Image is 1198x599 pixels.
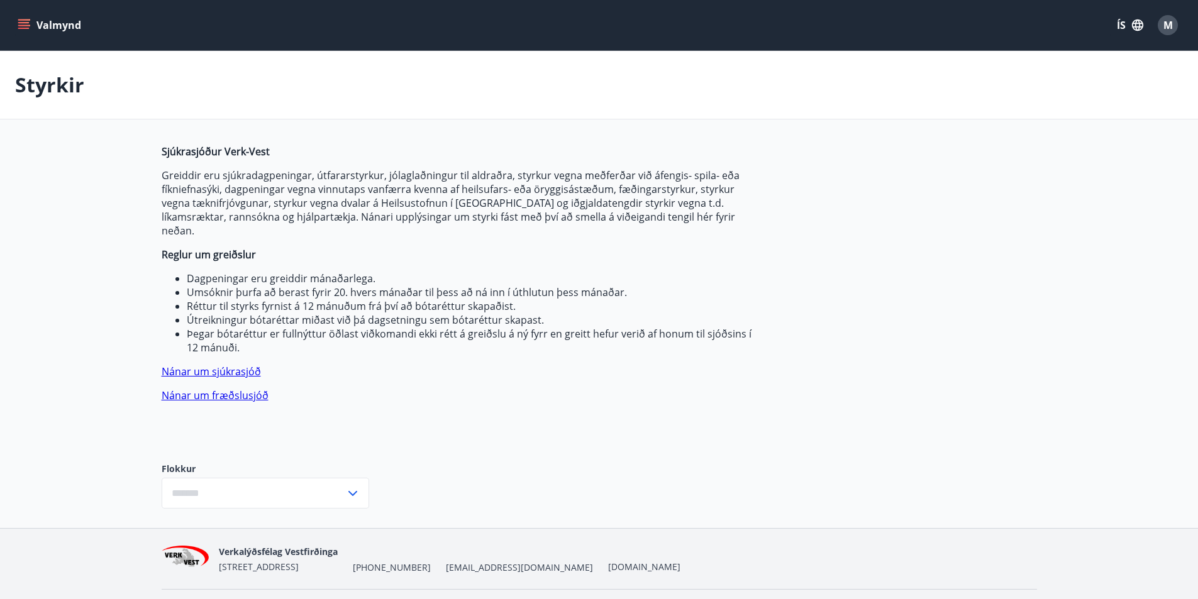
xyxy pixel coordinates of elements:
span: [PHONE_NUMBER] [353,561,431,574]
p: Styrkir [15,71,84,99]
a: Nánar um sjúkrasjóð [162,365,261,378]
img: jihgzMk4dcgjRAW2aMgpbAqQEG7LZi0j9dOLAUvz.png [162,546,209,573]
button: menu [15,14,86,36]
p: Greiddir eru sjúkradagpeningar, útfararstyrkur, jólaglaðningur til aldraðra, styrkur vegna meðfer... [162,168,755,238]
li: Réttur til styrks fyrnist á 12 mánuðum frá því að bótaréttur skapaðist. [187,299,755,313]
li: Þegar bótaréttur er fullnýttur öðlast viðkomandi ekki rétt á greiðslu á ný fyrr en greitt hefur v... [187,327,755,354]
span: Verkalýðsfélag Vestfirðinga [219,546,338,558]
button: M [1153,10,1183,40]
span: [EMAIL_ADDRESS][DOMAIN_NAME] [446,561,593,574]
strong: Sjúkrasjóður Verk-Vest [162,145,270,158]
button: ÍS [1110,14,1150,36]
span: M [1163,18,1173,32]
strong: Reglur um greiðslur [162,248,256,261]
li: Dagpeningar eru greiddir mánaðarlega. [187,272,755,285]
li: Útreikningur bótaréttar miðast við þá dagsetningu sem bótaréttur skapast. [187,313,755,327]
span: [STREET_ADDRESS] [219,561,299,573]
label: Flokkur [162,463,369,475]
a: Nánar um fræðslusjóð [162,388,269,402]
a: [DOMAIN_NAME] [608,561,680,573]
li: Umsóknir þurfa að berast fyrir 20. hvers mánaðar til þess að ná inn í úthlutun þess mánaðar. [187,285,755,299]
